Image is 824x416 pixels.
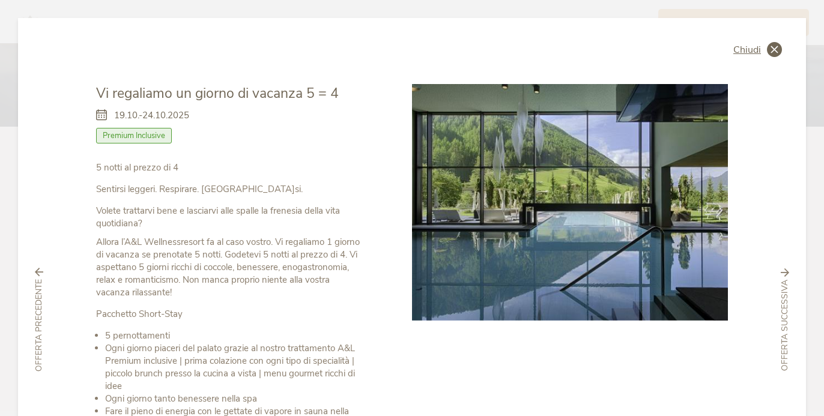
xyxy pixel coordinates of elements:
[114,109,189,122] span: 19.10.-24.10.2025
[96,128,172,143] span: Premium Inclusive
[733,45,761,55] span: Chiudi
[96,84,339,103] span: Vi regaliamo un giorno di vacanza 5 = 4
[412,84,728,321] img: Vi regaliamo un giorno di vacanza 5 = 4
[105,393,362,405] li: Ogni giorno tanto benessere nella spa
[33,279,45,372] span: Offerta precedente
[779,280,791,371] span: Offerta successiva
[96,183,362,196] p: Sentirsi leggeri. Respirare. [GEOGRAPHIC_DATA]si.
[96,161,362,174] p: 5 notti al prezzo di 4
[105,342,362,393] li: Ogni giorno piaceri del palato grazie al nostro trattamento A&L Premium inclusive | prima colazio...
[96,308,183,320] strong: Pacchetto Short-Stay
[105,330,362,342] li: 5 pernottamenti
[96,236,362,299] p: Allora l’A&L Wellnessresort fa al caso vostro. Vi regaliamo 1 giorno di vacanza se prenotate 5 no...
[96,205,340,229] strong: Volete trattarvi bene e lasciarvi alle spalle la frenesia della vita quotidiana?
